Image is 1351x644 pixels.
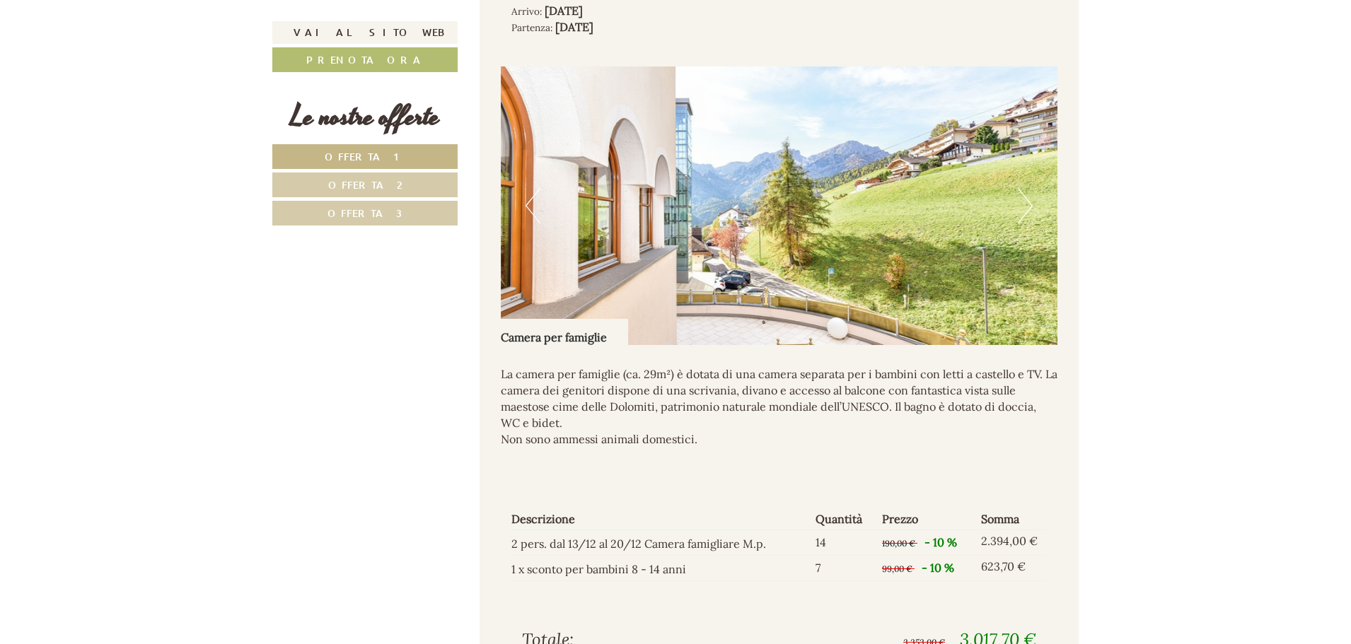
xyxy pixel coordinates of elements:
[325,150,406,163] span: Offerta 1
[882,563,912,574] span: 99,00 €
[272,21,458,44] a: Vai al sito web
[511,530,810,556] td: 2 pers. dal 13/12 al 20/12 Camera famigliare M.p.
[975,556,1047,581] td: 623,70 €
[511,21,552,34] small: Partenza:
[328,178,402,192] span: Offerta 2
[511,556,810,581] td: 1 x sconto per bambini 8 - 14 anni
[924,535,957,549] span: - 10 %
[272,47,458,72] a: Prenota ora
[555,20,593,34] b: [DATE]
[545,4,583,18] b: [DATE]
[882,538,915,549] span: 190,00 €
[810,530,876,556] td: 14
[810,508,876,530] th: Quantità
[975,530,1047,556] td: 2.394,00 €
[526,188,540,223] button: Previous
[511,508,810,530] th: Descrizione
[810,556,876,581] td: 7
[501,66,1058,345] img: image
[511,5,542,18] small: Arrivo:
[501,319,628,346] div: Camera per famiglie
[876,508,975,530] th: Prezzo
[1018,188,1033,223] button: Next
[922,561,954,575] span: - 10 %
[501,366,1058,447] p: La camera per famiglie (ca. 29m²) è dotata di una camera separata per i bambini con letti a caste...
[272,97,458,137] div: Le nostre offerte
[327,206,402,220] span: Offerta 3
[975,508,1047,530] th: Somma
